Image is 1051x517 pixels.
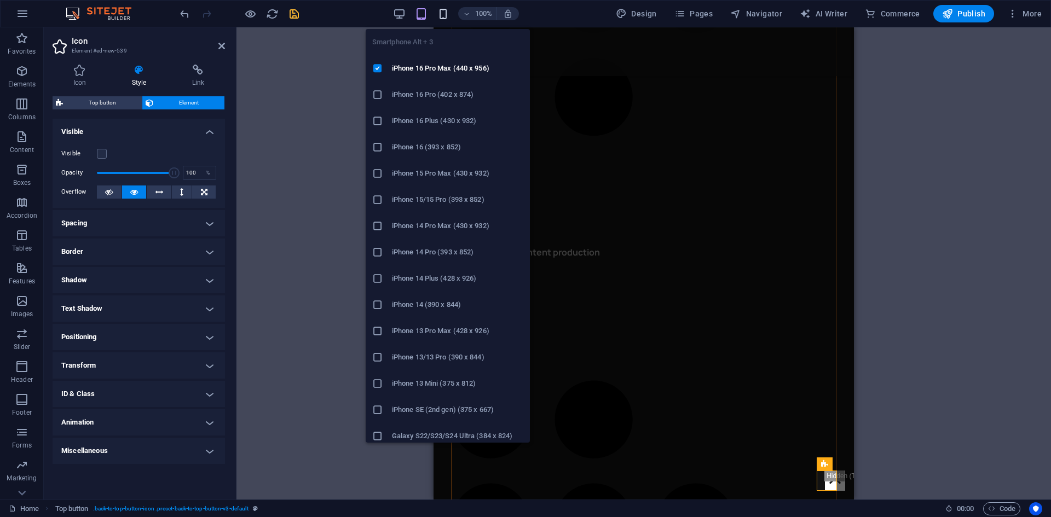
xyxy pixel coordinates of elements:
[66,96,138,109] span: Top button
[392,324,523,338] h6: iPhone 13 Pro Max (428 x 926)
[945,502,974,515] h6: Session time
[53,352,225,379] h4: Transform
[616,8,657,19] span: Design
[200,166,216,179] div: %
[9,277,35,286] p: Features
[63,7,145,20] img: Editor Logo
[392,377,523,390] h6: iPhone 13 Mini (375 x 812)
[392,88,523,101] h6: iPhone 16 Pro (402 x 874)
[72,46,203,56] h3: Element #ed-new-539
[1029,502,1042,515] button: Usercentrics
[157,96,221,109] span: Element
[12,408,32,417] p: Footer
[8,80,36,89] p: Elements
[942,8,985,19] span: Publish
[957,502,974,515] span: 00 00
[61,170,97,176] label: Opacity
[1007,8,1042,19] span: More
[983,502,1020,515] button: Code
[392,62,523,75] h6: iPhone 16 Pro Max (440 x 956)
[392,351,523,364] h6: iPhone 13/13 Pro (390 x 844)
[61,147,97,160] label: Visible
[392,298,523,311] h6: iPhone 14 (390 x 844)
[171,65,225,88] h4: Link
[795,5,852,22] button: AI Writer
[72,36,225,46] h2: Icon
[9,502,39,515] a: Click to cancel selection. Double-click to open Pages
[53,324,225,350] h4: Positioning
[392,403,523,416] h6: iPhone SE (2nd gen) (375 x 667)
[865,8,920,19] span: Commerce
[111,65,171,88] h4: Style
[392,141,523,154] h6: iPhone 16 (393 x 852)
[55,502,258,515] nav: breadcrumb
[475,7,492,20] h6: 100%
[392,167,523,180] h6: iPhone 15 Pro Max (430 x 932)
[53,119,225,138] h4: Visible
[611,5,661,22] button: Design
[933,5,994,22] button: Publish
[55,502,89,515] span: Click to select. Double-click to edit
[726,5,787,22] button: Navigator
[1003,5,1046,22] button: More
[392,193,523,206] h6: iPhone 15/15 Pro (393 x 852)
[392,219,523,233] h6: iPhone 14 Pro Max (430 x 932)
[7,474,37,483] p: Marketing
[965,504,966,513] span: :
[288,8,301,20] i: Save (Ctrl+S)
[53,295,225,322] h4: Text Shadow
[93,502,249,515] span: . back-to-top-button-icon .preset-back-to-top-button-v3-default
[8,113,36,121] p: Columns
[392,272,523,285] h6: iPhone 14 Plus (428 x 926)
[253,506,258,512] i: This element is a customizable preset
[458,7,497,20] button: 100%
[53,96,142,109] button: Top button
[988,502,1015,515] span: Code
[53,267,225,293] h4: Shadow
[53,409,225,435] h4: Animation
[142,96,224,109] button: Element
[674,8,713,19] span: Pages
[392,429,523,443] h6: Galaxy S22/S23/S24 Ultra (384 x 824)
[53,438,225,464] h4: Miscellaneous
[61,185,97,199] label: Overflow
[861,5,925,22] button: Commerce
[178,8,191,20] i: Undo: Define viewports on which this element should be visible. (Ctrl+Z)
[800,8,847,19] span: AI Writer
[53,65,111,88] h4: Icon
[392,114,523,127] h6: iPhone 16 Plus (430 x 932)
[11,375,33,384] p: Header
[10,146,34,154] p: Content
[287,7,301,20] button: save
[265,7,279,20] button: reload
[14,342,31,351] p: Slider
[11,310,33,318] p: Images
[12,441,32,450] p: Forms
[7,211,37,220] p: Accordion
[670,5,717,22] button: Pages
[178,7,191,20] button: undo
[53,381,225,407] h4: ID & Class
[53,239,225,265] h4: Border
[53,210,225,236] h4: Spacing
[8,47,36,56] p: Favorites
[392,246,523,259] h6: iPhone 14 Pro (393 x 852)
[12,244,32,253] p: Tables
[13,178,31,187] p: Boxes
[730,8,782,19] span: Navigator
